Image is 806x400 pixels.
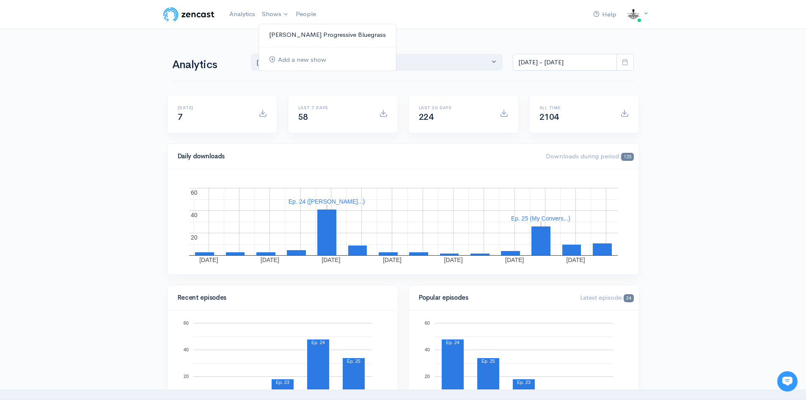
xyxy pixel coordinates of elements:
[539,112,559,122] span: 2104
[226,5,259,23] a: Analytics
[419,112,434,122] span: 224
[322,257,340,263] text: [DATE]
[298,112,308,122] span: 58
[292,5,319,23] a: People
[191,212,198,218] text: 40
[178,294,382,301] h4: Recent episodes
[546,152,633,160] span: Downloads during period:
[621,153,633,161] span: 125
[424,347,429,352] text: 40
[25,159,151,176] input: Search articles
[481,359,495,364] text: Ep. 25
[178,105,248,110] h6: [DATE]
[625,6,642,23] img: ...
[183,320,188,326] text: 60
[13,56,157,97] h2: Just let us know if you need anything and we'll be happy to help! 🙂
[590,6,620,24] a: Help
[260,257,279,263] text: [DATE]
[191,189,198,196] text: 60
[419,105,490,110] h6: Last 30 days
[446,340,459,345] text: Ep. 24
[172,59,241,71] h1: Analytics
[178,112,183,122] span: 7
[178,179,629,264] svg: A chart.
[183,374,188,379] text: 20
[566,257,585,263] text: [DATE]
[777,371,798,392] iframe: gist-messenger-bubble-iframe
[251,54,503,71] button: T Shaw's Progressive Blue...
[55,117,102,124] span: New conversation
[511,215,570,222] text: Ep. 25 (My Convers...)
[513,54,617,71] input: analytics date range selector
[505,257,524,263] text: [DATE]
[276,380,289,385] text: Ep. 23
[624,294,633,302] span: 34
[382,257,401,263] text: [DATE]
[11,145,158,155] p: Find an answer quickly
[183,347,188,352] text: 40
[424,374,429,379] text: 20
[517,380,531,385] text: Ep. 23
[191,234,198,241] text: 20
[539,105,610,110] h6: All time
[311,340,325,345] text: Ep. 24
[259,5,292,24] a: Shows
[424,320,429,326] text: 60
[13,112,156,129] button: New conversation
[199,257,218,263] text: [DATE]
[259,28,396,42] a: [PERSON_NAME] Progressive Bluegrass
[178,153,536,160] h4: Daily downloads
[419,294,570,301] h4: Popular episodes
[347,359,360,364] text: Ep. 25
[13,41,157,55] h1: Hi 👋
[259,52,396,67] a: Add a new show
[162,6,216,23] img: ZenCast Logo
[444,257,462,263] text: [DATE]
[298,105,369,110] h6: Last 7 days
[288,198,365,205] text: Ep. 24 ([PERSON_NAME]...)
[580,293,633,301] span: Latest episode:
[256,58,490,67] div: [PERSON_NAME] Progressive Blue...
[259,24,396,71] ul: Shows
